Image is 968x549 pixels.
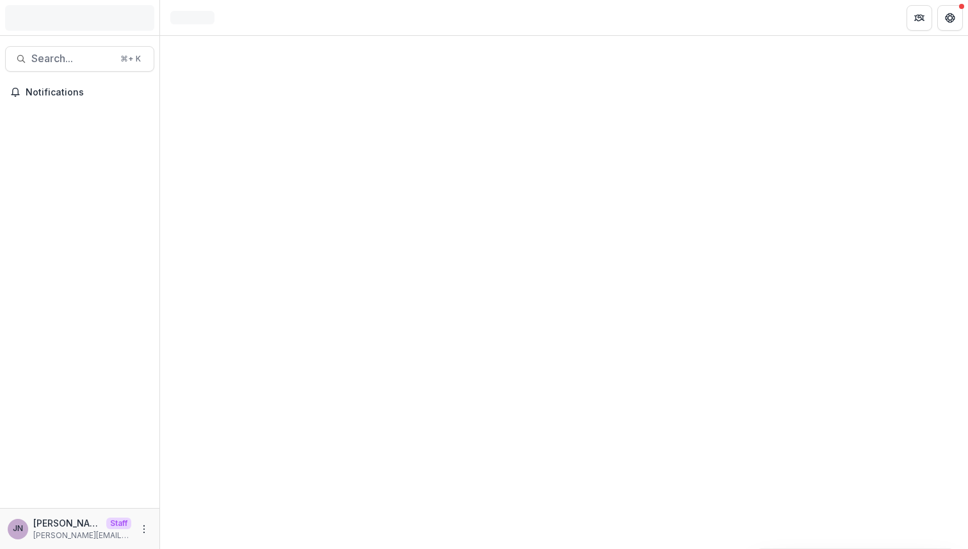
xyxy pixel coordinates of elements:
[33,516,101,530] p: [PERSON_NAME]
[118,52,143,66] div: ⌘ + K
[26,87,149,98] span: Notifications
[5,82,154,102] button: Notifications
[165,8,220,27] nav: breadcrumb
[5,46,154,72] button: Search...
[31,53,113,65] span: Search...
[106,518,131,529] p: Staff
[13,525,23,533] div: Joyce N
[937,5,963,31] button: Get Help
[136,521,152,537] button: More
[907,5,932,31] button: Partners
[33,530,131,541] p: [PERSON_NAME][EMAIL_ADDRESS][DOMAIN_NAME]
